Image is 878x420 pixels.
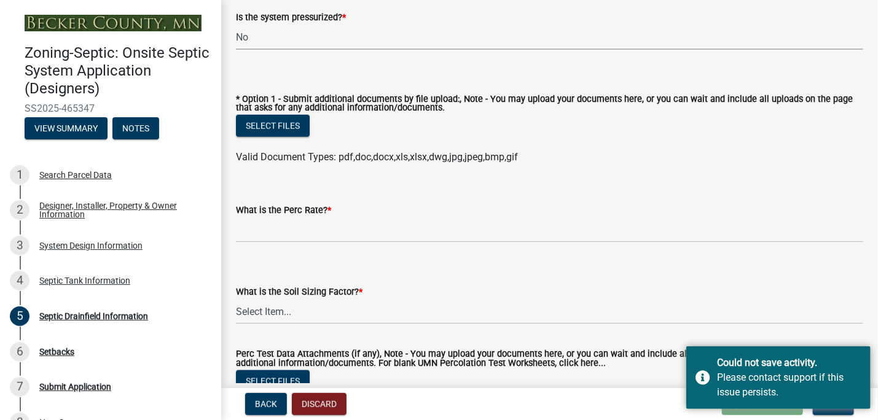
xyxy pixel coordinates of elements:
[10,271,29,290] div: 4
[39,241,143,250] div: System Design Information
[39,383,111,391] div: Submit Application
[717,370,861,400] div: Please contact support if this issue persists.
[25,117,108,139] button: View Summary
[10,165,29,185] div: 1
[39,348,74,356] div: Setbacks
[236,288,363,297] label: What is the Soil Sizing Factor?
[25,44,211,97] h4: Zoning-Septic: Onsite Septic System Application (Designers)
[236,350,863,368] label: Perc Test Data Attachments (if any), Note - You may upload your documents here, or you can wait a...
[245,393,287,415] button: Back
[236,95,863,113] label: * Option 1 - Submit additional documents by file upload:, Note - You may upload your documents he...
[236,151,518,163] span: Valid Document Types: pdf,doc,docx,xls,xlsx,dwg,jpg,jpeg,bmp,gif
[10,342,29,362] div: 6
[39,171,112,179] div: Search Parcel Data
[25,124,108,134] wm-modal-confirm: Summary
[255,399,277,409] span: Back
[25,103,197,114] span: SS2025-465347
[112,124,159,134] wm-modal-confirm: Notes
[10,236,29,255] div: 3
[292,393,347,415] button: Discard
[236,14,346,22] label: Is the system pressurized?
[10,377,29,397] div: 7
[10,306,29,326] div: 5
[717,356,861,370] div: Could not save activity.
[10,200,29,220] div: 2
[25,15,202,31] img: Becker County, Minnesota
[236,206,331,215] label: What is the Perc Rate?
[236,370,310,392] button: Select files
[39,201,202,219] div: Designer, Installer, Property & Owner Information
[112,117,159,139] button: Notes
[39,312,148,321] div: Septic Drainfield Information
[236,115,310,137] button: Select files
[39,276,130,285] div: Septic Tank Information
